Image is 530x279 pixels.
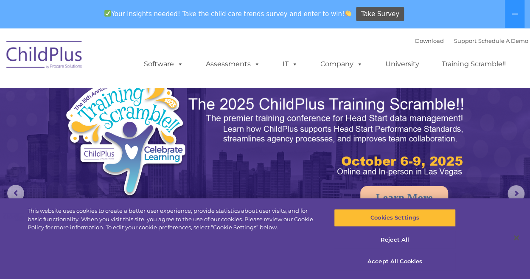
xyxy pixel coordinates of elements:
a: Training Scramble!! [433,56,514,73]
a: Learn More [360,186,448,209]
button: Accept All Cookies [334,253,456,271]
a: University [377,56,428,73]
span: Phone number [118,91,154,97]
span: Your insights needed! Take the child care trends survey and enter to win! [101,6,355,22]
a: Download [415,37,444,44]
img: ✅ [104,10,111,17]
a: Assessments [197,56,269,73]
button: Reject All [334,231,456,249]
button: Cookies Settings [334,209,456,227]
a: Support [454,37,477,44]
a: Schedule A Demo [478,37,528,44]
font: | [415,37,528,44]
a: IT [274,56,306,73]
img: ChildPlus by Procare Solutions [2,35,87,77]
button: Close [507,228,526,247]
img: 👏 [345,10,351,17]
a: Take Survey [356,7,404,22]
span: Last name [118,56,144,62]
a: Company [312,56,371,73]
div: This website uses cookies to create a better user experience, provide statistics about user visit... [28,207,318,232]
span: Take Survey [361,7,399,22]
a: Software [135,56,192,73]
